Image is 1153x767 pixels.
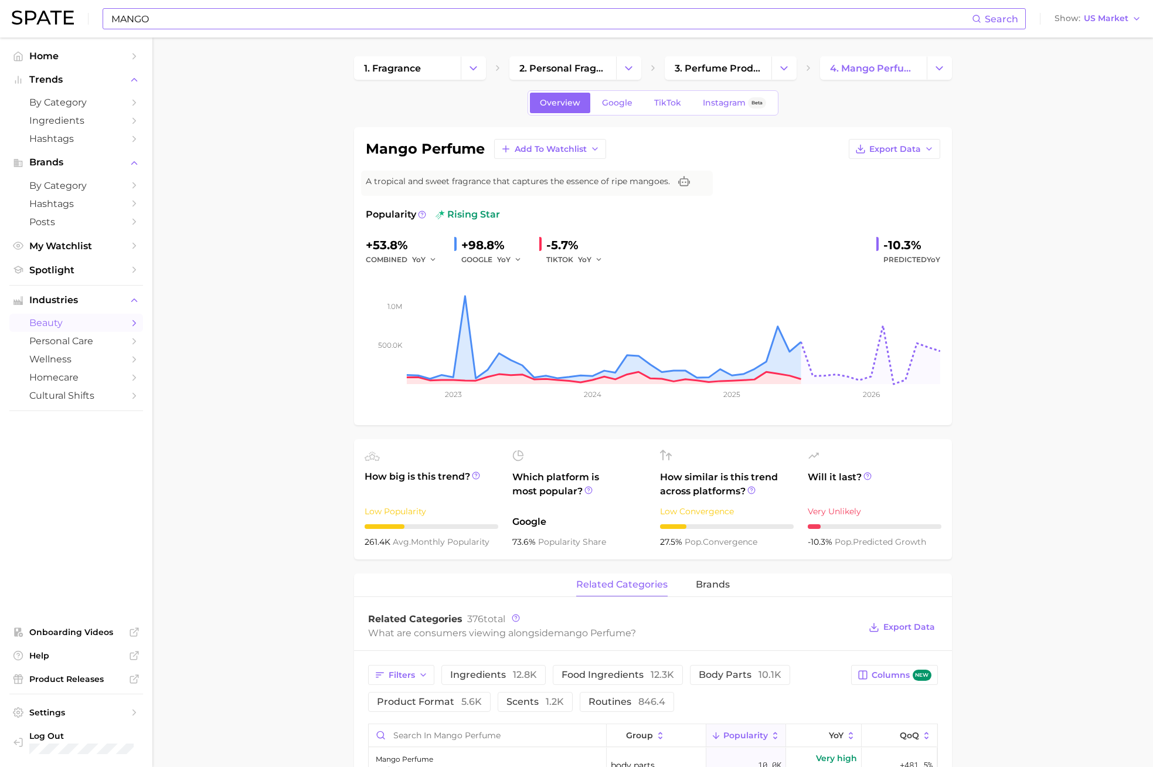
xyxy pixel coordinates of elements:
[393,537,489,547] span: monthly popularity
[29,390,123,401] span: cultural shifts
[578,253,603,267] button: YoY
[365,537,393,547] span: 261.4k
[900,731,919,740] span: QoQ
[913,670,931,681] span: new
[444,390,461,399] tspan: 2023
[835,537,926,547] span: predicted growth
[9,71,143,89] button: Trends
[816,751,857,765] span: Very high
[675,63,761,74] span: 3. perfume products
[927,255,940,264] span: YoY
[9,261,143,279] a: Spotlight
[29,97,123,108] span: by Category
[835,537,853,547] abbr: popularity index
[1052,11,1144,26] button: ShowUS Market
[530,93,590,113] a: Overview
[9,291,143,309] button: Industries
[519,63,606,74] span: 2. personal fragrance
[9,368,143,386] a: homecare
[29,115,123,126] span: Ingredients
[512,515,646,529] span: Google
[29,335,123,347] span: personal care
[368,613,462,625] span: Related Categories
[29,133,123,144] span: Hashtags
[366,175,670,188] span: A tropical and sweet fragrance that captures the essence of ripe mangoes.
[9,93,143,111] a: by Category
[29,264,123,276] span: Spotlight
[985,13,1018,25] span: Search
[685,537,757,547] span: convergence
[436,210,445,219] img: rising star
[546,696,564,707] span: 1.2k
[616,56,641,80] button: Change Category
[412,253,437,267] button: YoY
[660,470,794,498] span: How similar is this trend across platforms?
[509,56,616,80] a: 2. personal fragrance
[512,470,646,509] span: Which platform is most popular?
[862,724,937,747] button: QoQ
[369,724,606,746] input: Search in mango perfume
[583,390,601,399] tspan: 2024
[506,697,564,707] span: scents
[540,98,580,108] span: Overview
[9,213,143,231] a: Posts
[578,254,591,264] span: YoY
[9,177,143,195] a: by Category
[467,613,484,625] span: 376
[808,524,941,529] div: 1 / 10
[366,236,445,254] div: +53.8%
[377,697,482,707] span: product format
[29,674,123,684] span: Product Releases
[515,144,587,154] span: Add to Watchlist
[29,627,123,637] span: Onboarding Videos
[512,537,538,547] span: 73.6%
[1055,15,1080,22] span: Show
[393,537,411,547] abbr: average
[638,696,665,707] span: 846.4
[660,504,794,518] div: Low Convergence
[883,622,935,632] span: Export Data
[546,253,611,267] div: TIKTOK
[9,670,143,688] a: Product Releases
[494,139,606,159] button: Add to Watchlist
[29,707,123,718] span: Settings
[9,111,143,130] a: Ingredients
[759,669,781,680] span: 10.1k
[866,619,937,636] button: Export Data
[467,613,505,625] span: total
[883,236,940,254] div: -10.3%
[699,670,781,680] span: body parts
[29,50,123,62] span: Home
[829,731,844,740] span: YoY
[830,63,917,74] span: 4. mango perfume
[685,537,703,547] abbr: popularity index
[29,372,123,383] span: homecare
[808,470,941,498] span: Will it last?
[654,98,681,108] span: TikTok
[436,208,500,222] span: rising star
[376,752,433,766] div: mango perfume
[576,579,668,590] span: related categories
[9,647,143,664] a: Help
[354,56,461,80] a: 1. fragrance
[9,704,143,721] a: Settings
[29,295,123,306] span: Industries
[365,470,498,498] span: How big is this trend?
[9,195,143,213] a: Hashtags
[368,625,861,641] div: What are consumers viewing alongside ?
[546,236,611,254] div: -5.7%
[693,93,776,113] a: InstagramBeta
[412,254,426,264] span: YoY
[927,56,952,80] button: Change Category
[1084,15,1128,22] span: US Market
[706,724,786,747] button: Popularity
[723,390,740,399] tspan: 2025
[9,350,143,368] a: wellness
[9,314,143,332] a: beauty
[786,724,862,747] button: YoY
[751,98,763,108] span: Beta
[808,504,941,518] div: Very Unlikely
[461,236,530,254] div: +98.8%
[497,253,522,267] button: YoY
[29,157,123,168] span: Brands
